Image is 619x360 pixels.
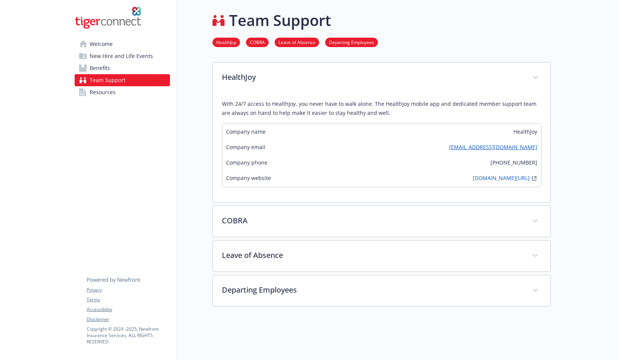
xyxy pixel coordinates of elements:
div: HealthJoy [213,93,550,202]
span: Company email [226,143,265,151]
span: Company website [226,174,271,183]
a: Welcome [75,38,170,50]
span: Company phone [226,159,267,166]
span: Welcome [90,38,113,50]
div: COBRA [213,206,550,237]
p: Copyright © 2024 - 2025 , Newfront Insurance Services, ALL RIGHTS RESERVED [87,326,170,345]
span: New Hire and Life Events [90,50,153,62]
a: Resources [75,86,170,98]
p: Departing Employees [222,284,523,296]
span: Team Support [90,74,125,86]
a: Privacy [87,287,170,293]
p: Leave of Absence [222,250,523,261]
h1: Team Support [229,9,331,32]
span: Benefits [90,62,110,74]
div: HealthJoy [213,63,550,93]
a: Accessibility [87,306,170,313]
a: Leave of Absence [275,38,319,46]
a: Team Support [75,74,170,86]
span: HealthJoy [514,128,537,136]
p: HealthJoy [222,72,523,83]
p: COBRA [222,215,523,226]
a: Departing Employees [325,38,378,46]
p: With 24/7 access to HealthJoy, you never have to walk alone. The HealthJoy mobile app and dedicat... [222,99,541,117]
a: HealthJoy [212,38,240,46]
span: [PHONE_NUMBER] [491,159,537,166]
a: [EMAIL_ADDRESS][DOMAIN_NAME] [449,143,537,151]
a: New Hire and Life Events [75,50,170,62]
a: [DOMAIN_NAME][URL] [473,174,530,183]
a: COBRA [246,38,269,46]
a: Disclaimer [87,316,170,323]
div: Departing Employees [213,275,550,306]
span: Resources [90,86,116,98]
div: Leave of Absence [213,241,550,272]
a: Terms [87,296,170,303]
a: external [530,174,539,183]
a: Benefits [75,62,170,74]
span: Company name [226,128,266,136]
